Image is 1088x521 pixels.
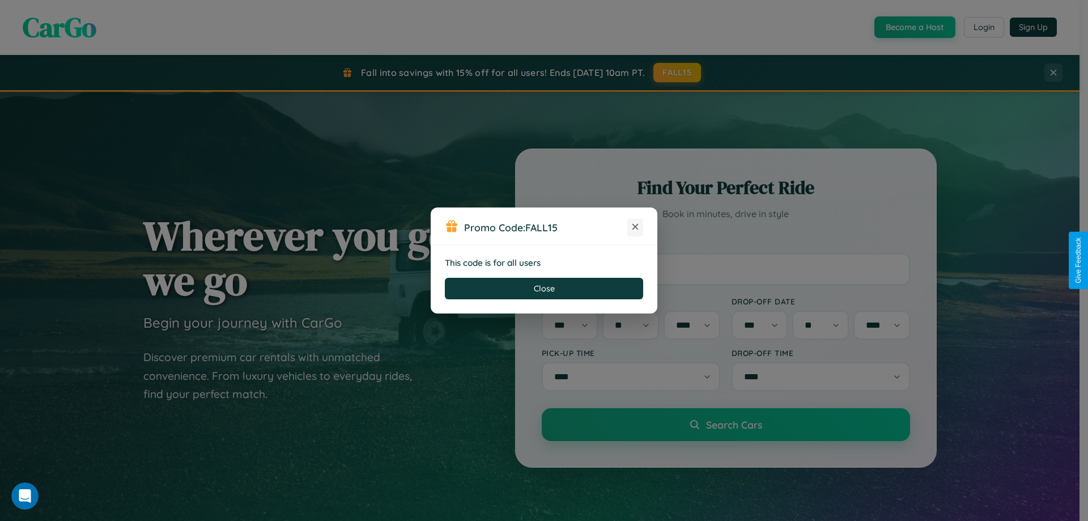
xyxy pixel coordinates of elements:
iframe: Intercom live chat [11,482,39,510]
div: Give Feedback [1074,238,1082,283]
strong: This code is for all users [445,257,541,268]
b: FALL15 [525,221,558,234]
h3: Promo Code: [464,221,627,234]
button: Close [445,278,643,299]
